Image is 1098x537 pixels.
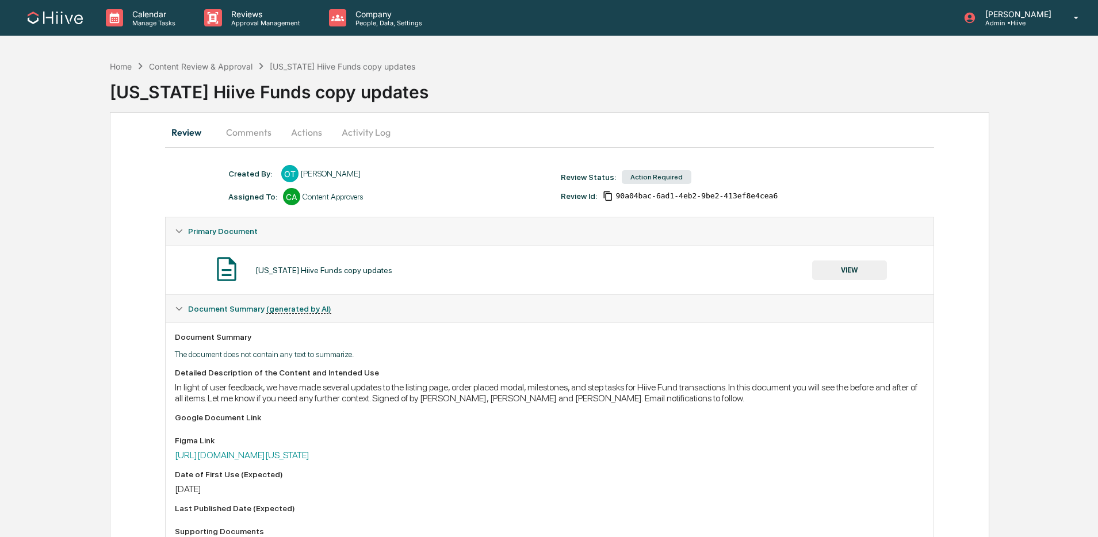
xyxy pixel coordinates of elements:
[346,19,428,27] p: People, Data, Settings
[303,192,363,201] div: Content Approvers
[175,484,924,494] div: [DATE]
[255,266,392,275] div: [US_STATE] Hiive Funds copy updates
[270,62,415,71] div: [US_STATE] Hiive Funds copy updates
[228,169,276,178] div: Created By: ‎ ‎
[110,72,1098,102] div: [US_STATE] Hiive Funds copy updates
[346,9,428,19] p: Company
[175,382,924,404] div: In light of user feedback, we have made several updates to the listing page, order placed modal, ...
[332,118,400,146] button: Activity Log
[123,19,181,27] p: Manage Tasks
[615,191,778,201] span: 90a04bac-6ad1-4eb2-9be2-413ef8e4cea6
[281,118,332,146] button: Actions
[149,62,252,71] div: Content Review & Approval
[28,11,83,24] img: logo
[622,170,691,184] div: Action Required
[175,413,924,422] div: Google Document Link
[175,436,924,445] div: Figma Link
[812,260,887,280] button: VIEW
[188,304,331,313] span: Document Summary
[175,450,309,461] a: [URL][DOMAIN_NAME][US_STATE]
[166,245,933,294] div: Primary Document
[166,217,933,245] div: Primary Document
[175,504,924,513] div: Last Published Date (Expected)
[283,188,300,205] div: CA
[175,527,924,536] div: Supporting Documents
[188,227,258,236] span: Primary Document
[222,9,306,19] p: Reviews
[228,192,277,201] div: Assigned To:
[165,118,217,146] button: Review
[175,350,924,359] p: The document does not contain any text to summarize.
[175,368,924,377] div: Detailed Description of the Content and Intended Use
[175,470,924,479] div: Date of First Use (Expected)
[561,191,597,201] div: Review Id:
[175,332,924,342] div: Document Summary
[603,191,613,201] span: Copy Id
[976,19,1057,27] p: Admin • Hiive
[212,255,241,283] img: Document Icon
[222,19,306,27] p: Approval Management
[217,118,281,146] button: Comments
[301,169,361,178] div: [PERSON_NAME]
[976,9,1057,19] p: [PERSON_NAME]
[266,304,331,314] u: (generated by AI)
[166,295,933,323] div: Document Summary (generated by AI)
[281,165,299,182] div: OT
[561,172,616,182] div: Review Status:
[110,62,132,71] div: Home
[123,9,181,19] p: Calendar
[165,118,934,146] div: secondary tabs example
[1061,499,1092,530] iframe: Open customer support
